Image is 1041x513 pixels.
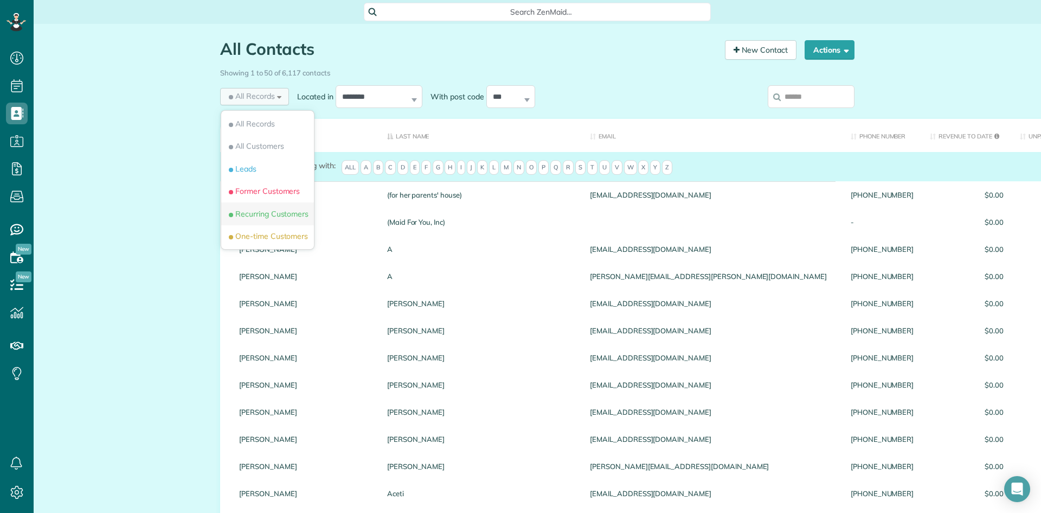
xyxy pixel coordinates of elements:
span: L [489,160,499,175]
a: A [387,273,574,280]
span: M [500,160,512,175]
div: [EMAIL_ADDRESS][DOMAIN_NAME] [582,236,843,263]
a: [PERSON_NAME] [239,463,371,470]
span: $0.00 [930,354,1004,362]
span: R [563,160,574,175]
div: [EMAIL_ADDRESS][DOMAIN_NAME] [582,398,843,426]
span: P [538,160,549,175]
span: All [342,160,359,175]
span: Y [650,160,660,175]
div: [PERSON_NAME][EMAIL_ADDRESS][PERSON_NAME][DOMAIN_NAME] [582,263,843,290]
span: J [467,160,475,175]
span: O [526,160,537,175]
span: A [361,160,371,175]
span: All Records [227,91,275,102]
div: Open Intercom Messenger [1004,476,1030,502]
span: N [513,160,524,175]
span: $0.00 [930,191,1004,199]
span: Leads [227,163,256,174]
span: $0.00 [930,490,1004,497]
a: [PERSON_NAME] [387,354,574,362]
a: [PERSON_NAME] [239,490,371,497]
div: [PHONE_NUMBER] [843,371,922,398]
span: V [612,160,622,175]
div: [PHONE_NUMBER] [843,398,922,426]
span: F [421,160,431,175]
div: [EMAIL_ADDRESS][DOMAIN_NAME] [582,181,843,208]
span: C [385,160,396,175]
span: H [445,160,455,175]
div: [PHONE_NUMBER] [843,290,922,317]
span: $0.00 [930,218,1004,226]
span: I [457,160,465,175]
div: [EMAIL_ADDRESS][DOMAIN_NAME] [582,290,843,317]
div: [EMAIL_ADDRESS][DOMAIN_NAME] [582,371,843,398]
div: [PHONE_NUMBER] [843,344,922,371]
a: [PERSON_NAME] [387,435,574,443]
span: $0.00 [930,435,1004,443]
div: [EMAIL_ADDRESS][DOMAIN_NAME] [582,317,843,344]
span: U [599,160,610,175]
div: [PHONE_NUMBER] [843,426,922,453]
label: With post code [422,91,486,102]
a: [PERSON_NAME] [387,463,574,470]
span: W [624,160,637,175]
span: $0.00 [930,273,1004,280]
div: [PERSON_NAME][EMAIL_ADDRESS][DOMAIN_NAME] [582,453,843,480]
th: Email: activate to sort column ascending [582,119,843,152]
a: [PERSON_NAME] [239,245,371,253]
a: [PERSON_NAME] [387,300,574,307]
span: Recurring Customers [227,208,309,219]
div: [PHONE_NUMBER] [843,480,922,507]
div: [PHONE_NUMBER] [843,236,922,263]
a: Aceti [387,490,574,497]
a: [PERSON_NAME] [387,408,574,416]
th: Revenue to Date: activate to sort column ascending [922,119,1012,152]
a: New Contact [725,40,796,60]
span: One-time Customers [227,231,308,242]
div: [EMAIL_ADDRESS][DOMAIN_NAME] [582,426,843,453]
a: A [387,245,574,253]
span: New [16,271,31,282]
a: [PERSON_NAME] [239,273,371,280]
span: $0.00 [930,381,1004,389]
span: Z [662,160,672,175]
div: Showing 1 to 50 of 6,117 contacts [220,64,854,78]
th: Phone number: activate to sort column ascending [843,119,922,152]
span: $0.00 [930,300,1004,307]
a: [PERSON_NAME] [387,381,574,389]
div: [PHONE_NUMBER] [843,453,922,480]
span: S [575,160,586,175]
a: [PERSON_NAME] [239,435,371,443]
span: Former Customers [227,186,300,197]
a: [PERSON_NAME] [387,327,574,334]
div: [PHONE_NUMBER] [843,181,922,208]
a: (for her parents' house) [387,191,574,199]
span: E [410,160,420,175]
span: K [477,160,487,175]
a: [PERSON_NAME] [239,408,371,416]
span: Q [550,160,561,175]
a: (Maid For You, Inc) [387,218,574,226]
span: D [397,160,408,175]
span: T [587,160,597,175]
a: [PERSON_NAME] [239,354,371,362]
div: [PHONE_NUMBER] [843,263,922,290]
th: First Name: activate to sort column ascending [220,119,379,152]
h1: All Contacts [220,40,717,58]
span: All Customers [227,141,284,151]
span: B [373,160,383,175]
span: G [433,160,444,175]
span: X [638,160,648,175]
a: [PERSON_NAME] [239,381,371,389]
span: $0.00 [930,245,1004,253]
div: [EMAIL_ADDRESS][DOMAIN_NAME] [582,344,843,371]
span: All Records [227,118,275,129]
button: Actions [805,40,854,60]
div: - [843,208,922,236]
a: [PERSON_NAME] [239,327,371,334]
span: $0.00 [930,408,1004,416]
div: [PHONE_NUMBER] [843,317,922,344]
span: New [16,244,31,255]
label: Located in [289,91,336,102]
